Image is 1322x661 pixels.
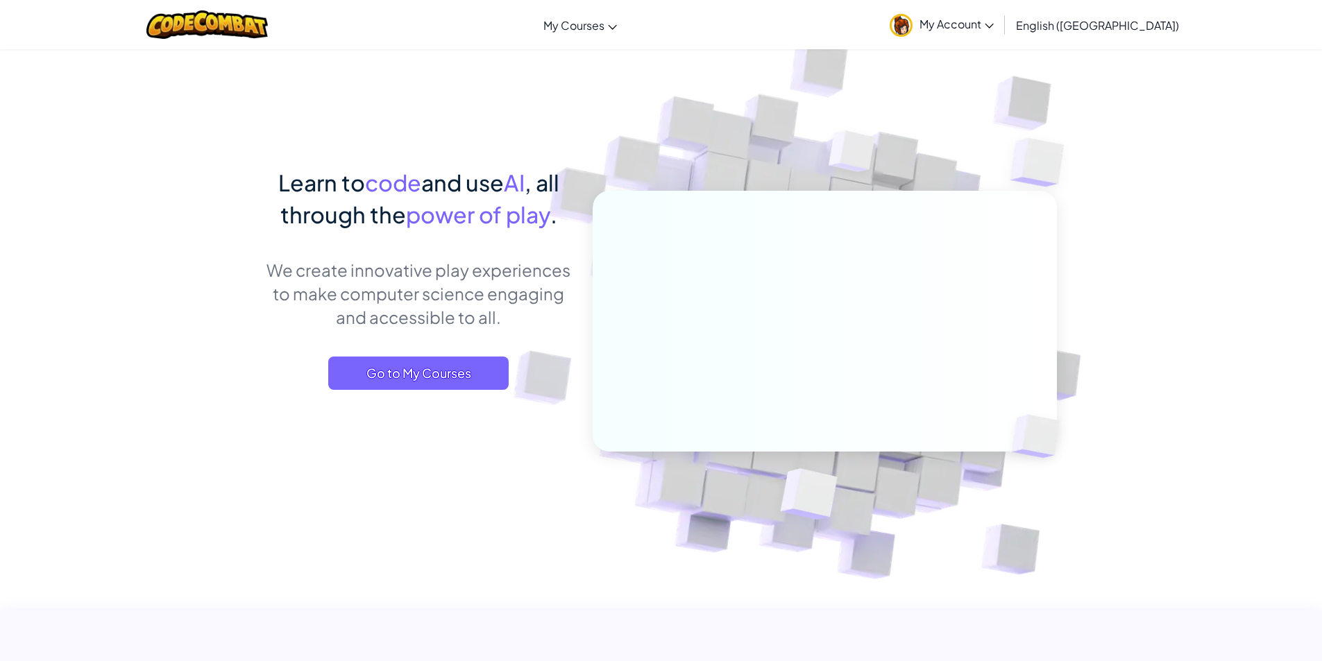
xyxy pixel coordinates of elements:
[1009,6,1186,44] a: English ([GEOGRAPHIC_DATA])
[146,10,268,39] img: CodeCombat logo
[988,386,1092,487] img: Overlap cubes
[328,357,509,390] a: Go to My Courses
[406,200,550,228] span: power of play
[746,439,870,554] img: Overlap cubes
[550,200,557,228] span: .
[890,14,913,37] img: avatar
[883,3,1001,46] a: My Account
[504,169,525,196] span: AI
[421,169,504,196] span: and use
[278,169,365,196] span: Learn to
[536,6,624,44] a: My Courses
[1016,18,1179,33] span: English ([GEOGRAPHIC_DATA])
[365,169,421,196] span: code
[802,103,902,207] img: Overlap cubes
[920,17,994,31] span: My Account
[983,104,1103,221] img: Overlap cubes
[543,18,604,33] span: My Courses
[266,258,572,329] p: We create innovative play experiences to make computer science engaging and accessible to all.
